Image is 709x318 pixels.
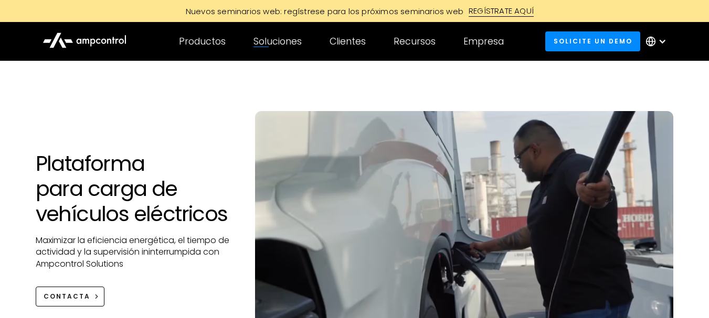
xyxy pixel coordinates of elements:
[394,36,436,47] div: Recursos
[119,5,591,17] a: Nuevos seminarios web: regístrese para los próximos seminarios webREGÍSTRATE AQUÍ
[463,36,504,47] div: Empresa
[253,36,302,47] div: Soluciones
[330,36,366,47] div: Clientes
[179,36,226,47] div: Productos
[44,292,90,301] div: CONTACTA
[36,151,235,226] h1: Plataforma para carga de vehículos eléctricos
[36,287,105,306] a: CONTACTA
[545,31,640,51] a: Solicite un demo
[469,5,534,17] div: REGÍSTRATE AQUÍ
[175,6,469,17] div: Nuevos seminarios web: regístrese para los próximos seminarios web
[36,235,235,270] p: Maximizar la eficiencia energética, el tiempo de actividad y la supervisión ininterrumpida con Am...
